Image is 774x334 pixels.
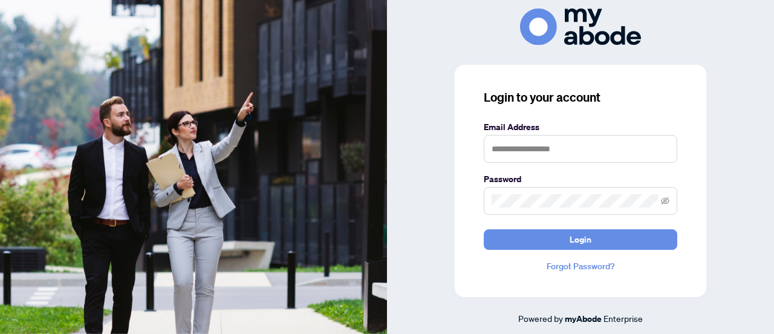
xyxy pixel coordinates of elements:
span: Login [570,230,591,249]
label: Password [484,172,677,186]
span: Enterprise [603,313,643,324]
span: eye-invisible [661,197,669,205]
a: myAbode [565,312,602,326]
button: Login [484,229,677,250]
img: ma-logo [520,8,641,45]
h3: Login to your account [484,89,677,106]
label: Email Address [484,120,677,134]
span: Powered by [518,313,563,324]
a: Forgot Password? [484,260,677,273]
